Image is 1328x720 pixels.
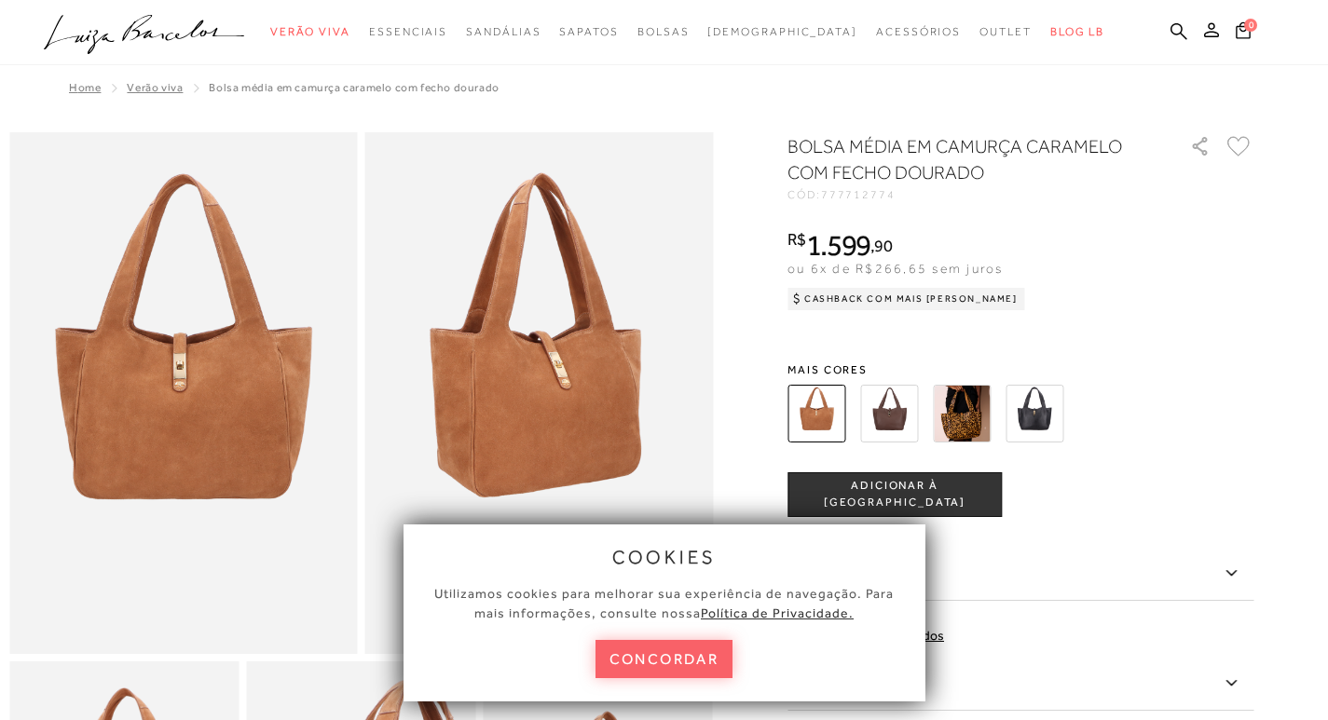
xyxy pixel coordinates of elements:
[707,15,857,49] a: noSubCategoriesText
[876,15,961,49] a: noSubCategoriesText
[559,15,618,49] a: noSubCategoriesText
[1006,385,1063,442] img: BOLSA MÉDIA EM COURO PRETO COM FECHO DOURADO
[933,385,991,442] img: BOLSA MÉDIA EM COURO ONÇA COM FECHO DOURADO
[209,81,499,94] span: BOLSA MÉDIA EM CAMURÇA CARAMELO COM FECHO DOURADO
[979,25,1032,38] span: Outlet
[466,25,541,38] span: Sandálias
[821,188,896,201] span: 777712774
[637,25,690,38] span: Bolsas
[1050,25,1104,38] span: BLOG LB
[9,132,358,654] img: image
[787,288,1025,310] div: Cashback com Mais [PERSON_NAME]
[612,547,717,567] span: cookies
[369,15,447,49] a: noSubCategoriesText
[876,25,961,38] span: Acessórios
[69,81,101,94] a: Home
[787,189,1160,200] div: CÓD:
[787,547,1253,601] label: Descrição
[787,472,1002,517] button: ADICIONAR À [GEOGRAPHIC_DATA]
[1230,20,1256,46] button: 0
[860,385,918,442] img: BOLSA MÉDIA EM COURO CAFÉ COM FECHO DOURADO
[637,15,690,49] a: noSubCategoriesText
[270,15,350,49] a: noSubCategoriesText
[870,238,892,254] i: ,
[1244,19,1257,32] span: 0
[466,15,541,49] a: noSubCategoriesText
[365,132,714,654] img: image
[369,25,447,38] span: Essenciais
[979,15,1032,49] a: noSubCategoriesText
[787,133,1137,185] h1: BOLSA MÉDIA EM CAMURÇA CARAMELO COM FECHO DOURADO
[707,25,857,38] span: [DEMOGRAPHIC_DATA]
[787,364,1253,375] span: Mais cores
[788,478,1001,510] span: ADICIONAR À [GEOGRAPHIC_DATA]
[787,385,845,442] img: BOLSA MÉDIA EM CAMURÇA CARAMELO COM FECHO DOURADO
[559,25,618,38] span: Sapatos
[806,228,871,262] span: 1.599
[1050,15,1104,49] a: BLOG LB
[787,231,806,248] i: R$
[787,657,1253,711] label: Características
[701,605,854,620] a: Política de Privacidade.
[127,81,183,94] a: Verão Viva
[874,236,892,255] span: 90
[596,640,733,678] button: concordar
[787,261,1003,276] span: ou 6x de R$266,65 sem juros
[434,586,894,620] span: Utilizamos cookies para melhorar sua experiência de navegação. Para mais informações, consulte nossa
[270,25,350,38] span: Verão Viva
